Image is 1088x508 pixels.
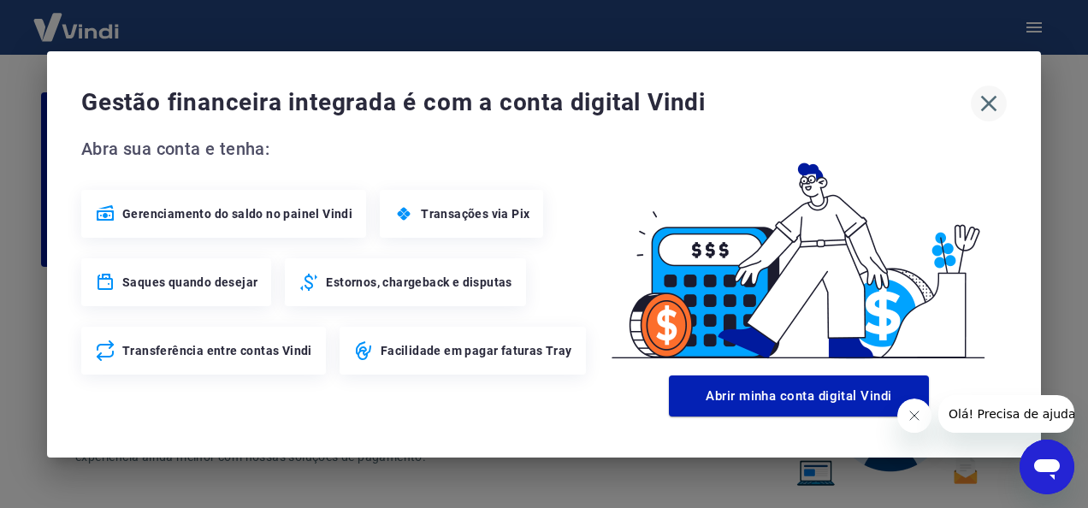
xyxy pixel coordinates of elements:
[81,135,591,162] span: Abra sua conta e tenha:
[1020,440,1074,494] iframe: Botão para abrir a janela de mensagens
[122,205,352,222] span: Gerenciamento do saldo no painel Vindi
[421,205,529,222] span: Transações via Pix
[669,375,929,416] button: Abrir minha conta digital Vindi
[10,12,144,26] span: Olá! Precisa de ajuda?
[326,274,511,291] span: Estornos, chargeback e disputas
[381,342,572,359] span: Facilidade em pagar faturas Tray
[122,274,257,291] span: Saques quando desejar
[591,135,1007,369] img: Good Billing
[81,86,971,120] span: Gestão financeira integrada é com a conta digital Vindi
[938,395,1074,433] iframe: Mensagem da empresa
[122,342,312,359] span: Transferência entre contas Vindi
[897,399,931,433] iframe: Fechar mensagem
